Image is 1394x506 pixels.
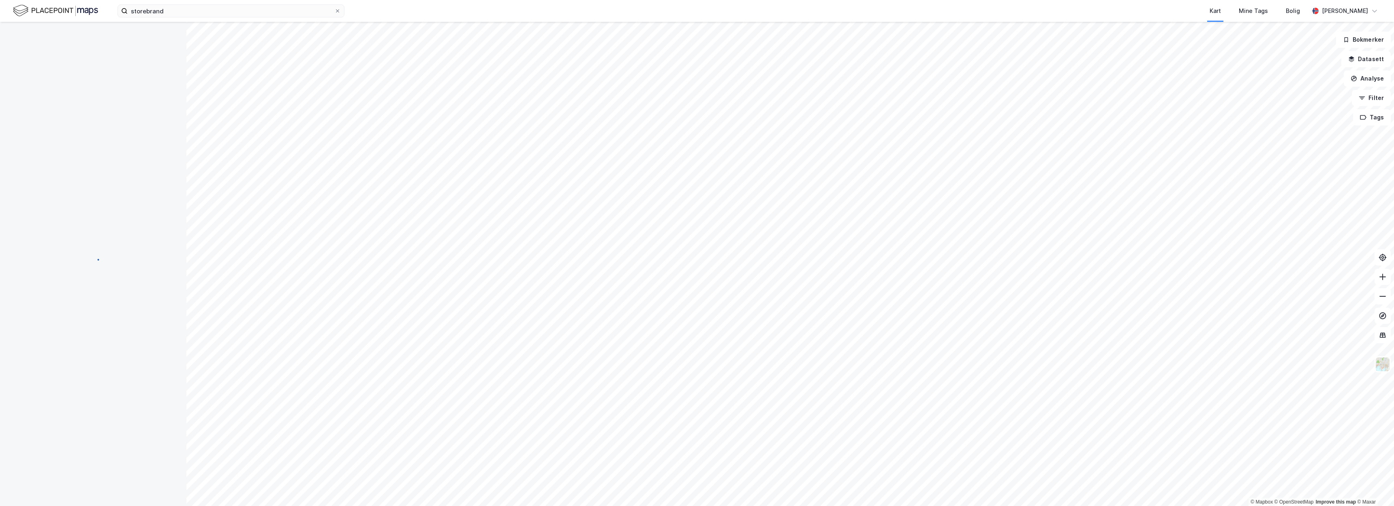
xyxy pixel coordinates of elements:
button: Tags [1353,109,1391,125]
div: Kontrollprogram for chat [1353,467,1394,506]
div: Mine Tags [1239,6,1268,16]
button: Analyse [1344,70,1391,87]
img: Z [1375,357,1390,372]
a: Mapbox [1251,499,1273,505]
iframe: Chat Widget [1353,467,1394,506]
button: Bokmerker [1336,32,1391,48]
a: Improve this map [1316,499,1356,505]
img: logo.f888ab2527a4732fd821a326f86c7f29.svg [13,4,98,18]
button: Datasett [1341,51,1391,67]
img: spinner.a6d8c91a73a9ac5275cf975e30b51cfb.svg [87,253,100,266]
input: Søk på adresse, matrikkel, gårdeiere, leietakere eller personer [128,5,334,17]
button: Filter [1352,90,1391,106]
a: OpenStreetMap [1274,499,1314,505]
div: [PERSON_NAME] [1322,6,1368,16]
div: Kart [1210,6,1221,16]
div: Bolig [1286,6,1300,16]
